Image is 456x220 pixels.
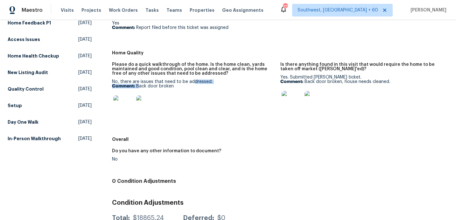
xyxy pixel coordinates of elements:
[8,133,92,144] a: In-Person Walkthrough[DATE]
[112,200,448,206] h3: Condition Adjustments
[78,135,92,142] span: [DATE]
[280,75,443,115] div: Yes. Submitted [PERSON_NAME] ticket.
[8,69,48,76] h5: New Listing Audit
[280,79,303,84] b: Comment:
[78,36,92,43] span: [DATE]
[8,50,92,62] a: Home Health Checkup[DATE]
[190,7,214,13] span: Properties
[78,20,92,26] span: [DATE]
[280,79,443,84] p: Back door broken, house needs cleaned.
[81,7,101,13] span: Projects
[283,4,287,10] div: 773
[8,119,39,125] h5: Day One Walk
[166,7,182,13] span: Teams
[8,100,92,111] a: Setup[DATE]
[8,83,92,95] a: Quality Control[DATE]
[8,67,92,78] a: New Listing Audit[DATE]
[222,7,263,13] span: Geo Assignments
[8,17,92,29] a: Home Feedback P1[DATE]
[78,69,92,76] span: [DATE]
[8,86,44,92] h5: Quality Control
[8,34,92,45] a: Access Issues[DATE]
[145,8,159,12] span: Tasks
[112,84,275,88] p: Back door broken
[298,7,378,13] span: Southwest, [GEOGRAPHIC_DATA] + 60
[78,53,92,59] span: [DATE]
[112,136,448,142] h5: Overall
[112,25,275,30] p: Report filed before this ticket was assigned
[112,79,275,120] div: No, there are issues that need to be addressed.
[112,25,135,30] b: Comment:
[22,7,43,13] span: Maestro
[8,135,61,142] h5: In-Person Walkthrough
[280,62,443,71] h5: Is there anything found in this visit that would require the home to be taken off market ([PERSON...
[112,62,275,76] h5: Please do a quick walkthrough of the home. Is the home clean, yards maintained and good condition...
[78,86,92,92] span: [DATE]
[112,21,275,30] div: Yes
[78,119,92,125] span: [DATE]
[8,116,92,128] a: Day One Walk[DATE]
[112,178,448,184] h4: 0 Condition Adjustments
[8,20,51,26] h5: Home Feedback P1
[61,7,74,13] span: Visits
[112,149,221,153] h5: Do you have any other information to document?
[112,84,135,88] b: Comment:
[8,102,22,109] h5: Setup
[8,53,59,59] h5: Home Health Checkup
[408,7,446,13] span: [PERSON_NAME]
[109,7,138,13] span: Work Orders
[112,50,448,56] h5: Home Quality
[8,36,40,43] h5: Access Issues
[78,102,92,109] span: [DATE]
[112,157,275,162] div: No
